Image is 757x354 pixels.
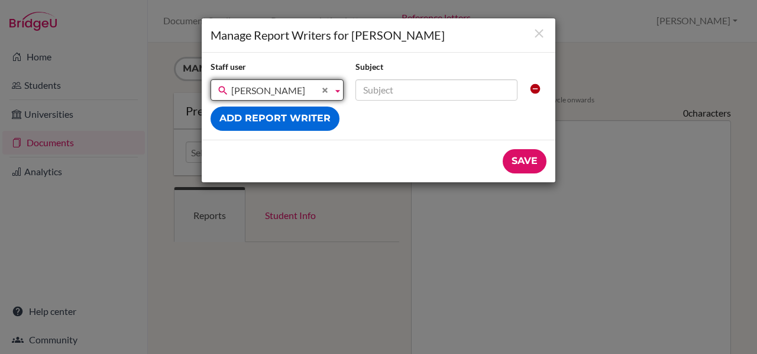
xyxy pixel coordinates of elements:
input: Subject [355,79,517,101]
span: [PERSON_NAME] [231,80,328,101]
h2: Staff user [211,62,344,73]
input: Save [503,149,546,173]
h1: Manage Report Writers for [PERSON_NAME] [211,27,546,43]
button: Add report writer [211,107,339,131]
h2: Subject [355,62,517,73]
button: Close [532,26,546,42]
i: Clear report writer [529,83,541,95]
